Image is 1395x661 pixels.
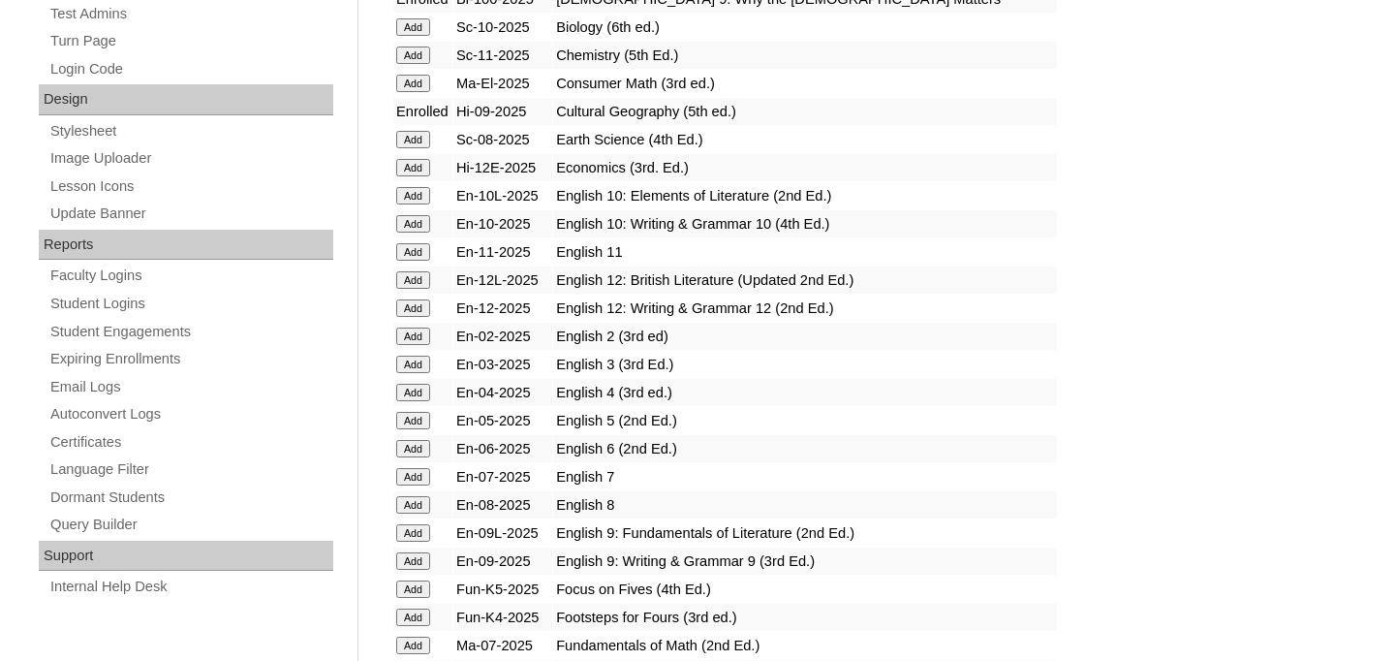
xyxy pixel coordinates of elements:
[553,491,1057,519] td: English 8
[453,126,552,153] td: Sc-08-2025
[553,295,1057,322] td: English 12: Writing & Grammar 12 (2nd Ed.)
[393,98,452,125] td: Enrolled
[453,70,552,97] td: Ma-El-2025
[396,384,430,401] input: Add
[39,541,333,572] div: Support
[553,576,1057,603] td: Focus on Fives (4th Ed.)
[453,14,552,41] td: Sc-10-2025
[48,264,333,288] a: Faculty Logins
[553,379,1057,406] td: English 4 (3rd ed.)
[553,548,1057,575] td: English 9: Writing & Grammar 9 (3rd Ed.)
[396,75,430,92] input: Add
[48,486,333,510] a: Dormant Students
[48,513,333,537] a: Query Builder
[396,581,430,598] input: Add
[48,347,333,371] a: Expiring Enrollments
[453,98,552,125] td: Hi-09-2025
[396,47,430,64] input: Add
[553,126,1057,153] td: Earth Science (4th Ed.)
[48,292,333,316] a: Student Logins
[396,412,430,429] input: Add
[48,402,333,426] a: Autoconvert Logs
[453,379,552,406] td: En-04-2025
[39,230,333,261] div: Reports
[453,604,552,631] td: Fun-K4-2025
[453,267,552,294] td: En-12L-2025
[396,496,430,514] input: Add
[396,552,430,570] input: Add
[453,407,552,434] td: En-05-2025
[453,463,552,490] td: En-07-2025
[396,356,430,373] input: Add
[553,154,1057,181] td: Economics (3rd. Ed.)
[453,632,552,659] td: Ma-07-2025
[553,435,1057,462] td: English 6 (2nd Ed.)
[396,18,430,36] input: Add
[48,202,333,226] a: Update Banner
[553,238,1057,266] td: English 11
[453,295,552,322] td: En-12-2025
[48,174,333,199] a: Lesson Icons
[453,576,552,603] td: Fun-K5-2025
[553,407,1057,434] td: English 5 (2nd Ed.)
[553,70,1057,97] td: Consumer Math (3rd ed.)
[553,604,1057,631] td: Footsteps for Fours (3rd ed.)
[453,182,552,209] td: En-10L-2025
[553,519,1057,547] td: English 9: Fundamentals of Literature (2nd Ed.)
[48,119,333,143] a: Stylesheet
[396,440,430,457] input: Add
[396,468,430,486] input: Add
[396,131,430,148] input: Add
[453,548,552,575] td: En-09-2025
[396,524,430,542] input: Add
[48,430,333,455] a: Certificates
[48,146,333,171] a: Image Uploader
[396,187,430,205] input: Add
[553,463,1057,490] td: English 7
[396,215,430,233] input: Add
[396,609,430,626] input: Add
[553,323,1057,350] td: English 2 (3rd ed)
[453,154,552,181] td: Hi-12E-2025
[453,42,552,69] td: Sc-11-2025
[396,243,430,261] input: Add
[453,238,552,266] td: En-11-2025
[39,84,333,115] div: Design
[453,210,552,237] td: En-10-2025
[48,575,333,599] a: Internal Help Desk
[553,351,1057,378] td: English 3 (3rd Ed.)
[553,14,1057,41] td: Biology (6th ed.)
[553,98,1057,125] td: Cultural Geography (5th ed.)
[48,375,333,399] a: Email Logs
[553,210,1057,237] td: English 10: Writing & Grammar 10 (4th Ed.)
[48,29,333,53] a: Turn Page
[553,267,1057,294] td: English 12: British Literature (Updated 2nd Ed.)
[553,42,1057,69] td: Chemistry (5th Ed.)
[453,519,552,547] td: En-09L-2025
[48,57,333,81] a: Login Code
[453,351,552,378] td: En-03-2025
[48,320,333,344] a: Student Engagements
[396,299,430,317] input: Add
[453,491,552,519] td: En-08-2025
[48,2,333,26] a: Test Admins
[453,323,552,350] td: En-02-2025
[553,182,1057,209] td: English 10: Elements of Literature (2nd Ed.)
[453,435,552,462] td: En-06-2025
[48,457,333,482] a: Language Filter
[396,159,430,176] input: Add
[396,328,430,345] input: Add
[396,637,430,654] input: Add
[396,271,430,289] input: Add
[553,632,1057,659] td: Fundamentals of Math (2nd Ed.)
